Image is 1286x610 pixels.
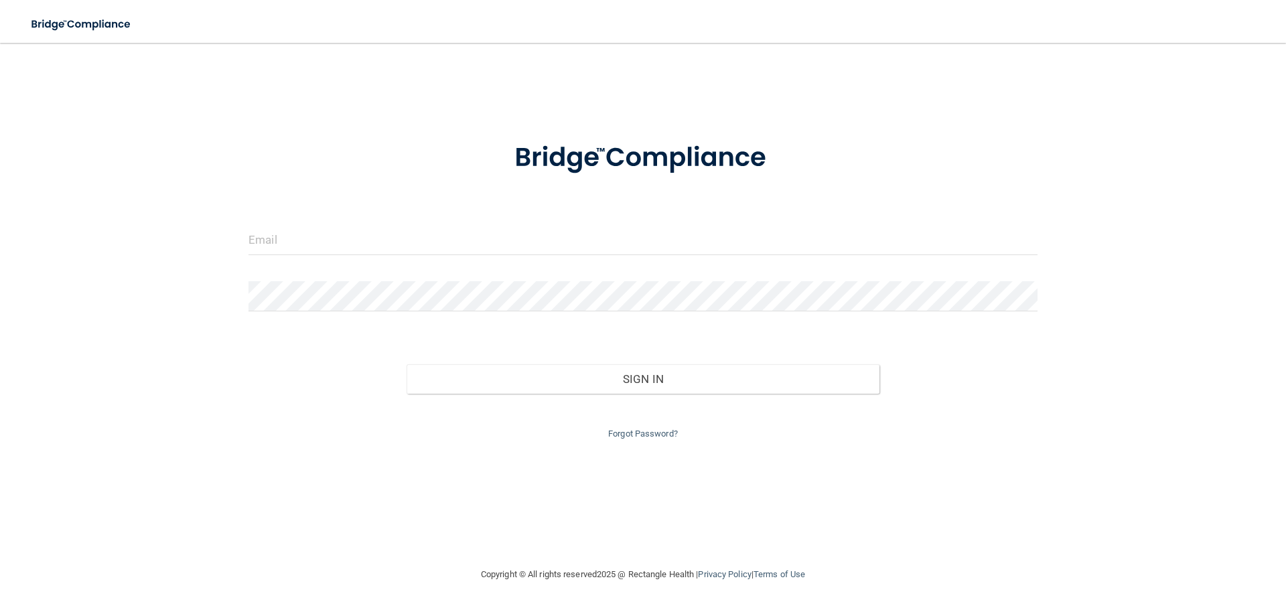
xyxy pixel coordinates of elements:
[399,553,887,596] div: Copyright © All rights reserved 2025 @ Rectangle Health | |
[698,569,751,579] a: Privacy Policy
[487,123,799,193] img: bridge_compliance_login_screen.278c3ca4.svg
[407,364,880,394] button: Sign In
[248,225,1038,255] input: Email
[20,11,143,38] img: bridge_compliance_login_screen.278c3ca4.svg
[608,429,678,439] a: Forgot Password?
[754,569,805,579] a: Terms of Use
